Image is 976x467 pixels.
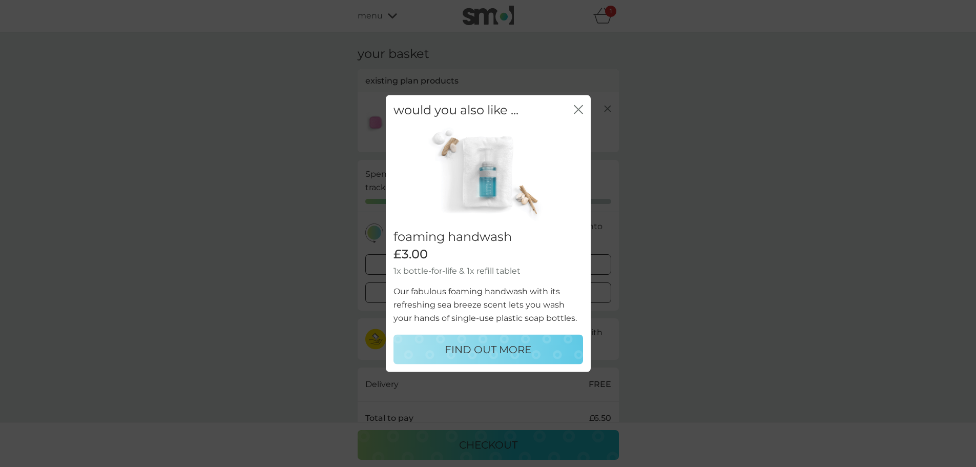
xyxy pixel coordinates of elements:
[393,103,518,117] h2: would you also like ...
[445,341,531,358] p: FIND OUT MORE
[393,247,428,262] span: £3.00
[393,285,583,324] p: Our fabulous foaming handwash with its refreshing sea breeze scent lets you wash your hands of si...
[574,105,583,115] button: close
[393,230,583,245] h2: foaming handwash
[393,335,583,364] button: FIND OUT MORE
[393,265,583,278] p: 1x bottle-for-life & 1x refill tablet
